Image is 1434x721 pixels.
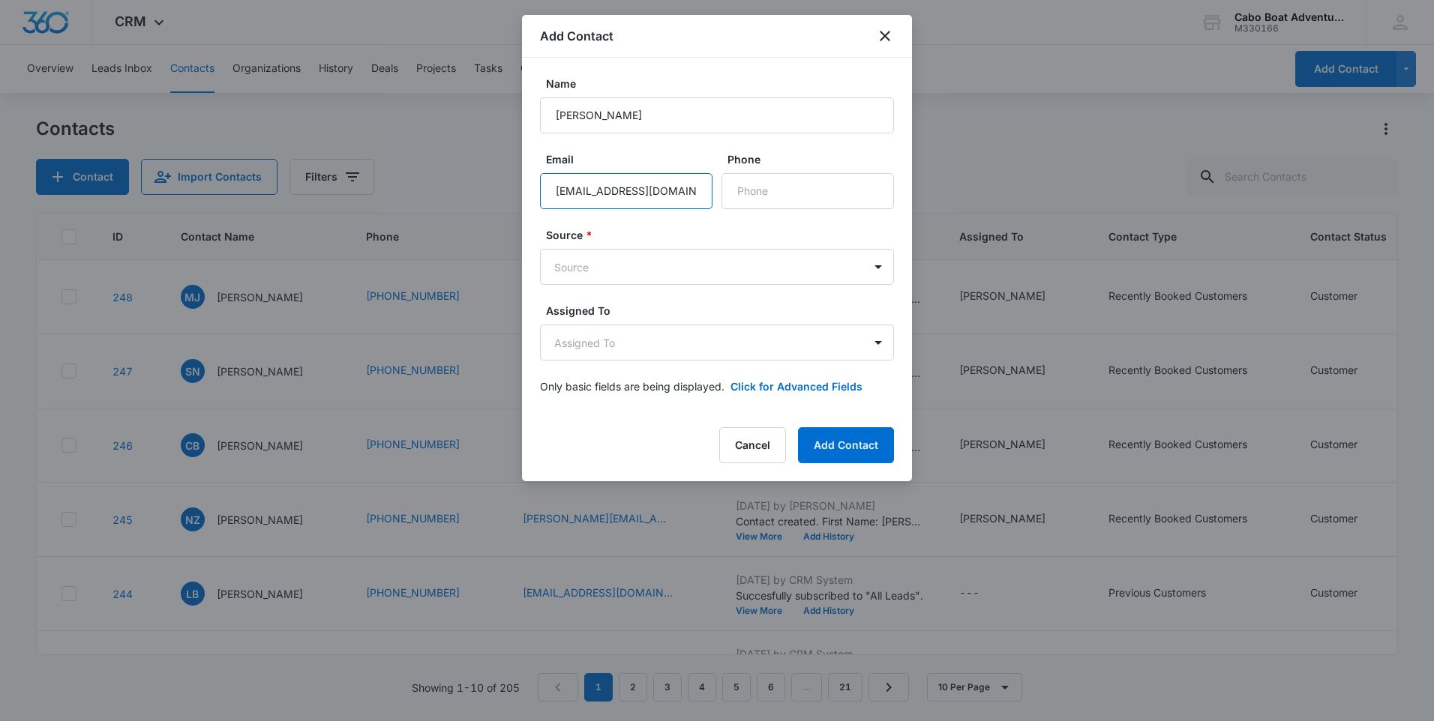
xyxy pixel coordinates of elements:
button: Add Contact [798,427,894,463]
label: Assigned To [546,303,900,319]
button: Cancel [719,427,786,463]
label: Phone [727,151,900,167]
input: Phone [721,173,894,209]
p: Only basic fields are being displayed. [540,378,724,394]
button: Click for Advanced Fields [730,378,862,394]
label: Name [546,76,900,91]
label: Email [546,151,718,167]
button: close [876,27,894,45]
h1: Add Contact [540,27,613,45]
input: Name [540,97,894,133]
label: Source [546,227,900,243]
input: Email [540,173,712,209]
